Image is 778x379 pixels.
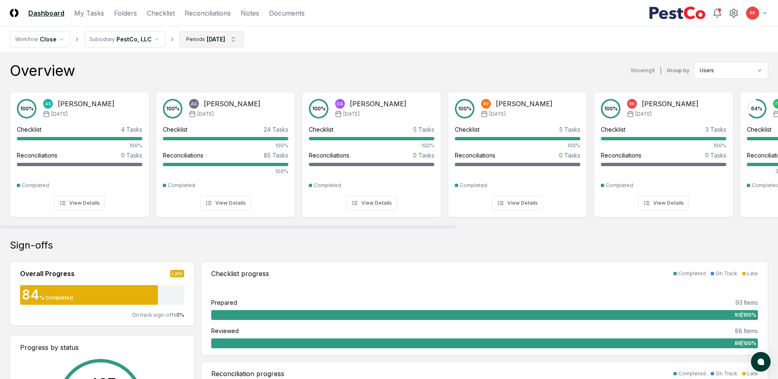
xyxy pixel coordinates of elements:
div: 5 Tasks [413,125,434,134]
div: [DATE] [207,35,225,43]
span: AS [45,101,51,107]
div: Completed [22,182,49,189]
button: Periods[DATE] [179,31,244,48]
button: atlas-launcher [751,352,771,372]
div: Reconciliation progress [211,369,284,379]
div: 24 Tasks [264,125,288,134]
div: 100% [601,142,726,149]
span: On track sign-offs [132,312,176,318]
div: Prepared [211,298,237,307]
button: View Details [346,196,397,210]
span: AG [191,101,197,107]
div: 0 Tasks [559,151,580,160]
a: Checklist [147,8,175,18]
span: RV [483,101,489,107]
a: Reconciliations [185,8,231,18]
button: View Details [638,196,689,210]
div: 88 Items [735,326,758,335]
div: 0 Tasks [413,151,434,160]
div: Completed [460,182,487,189]
div: Completed [168,182,195,189]
span: 0 % [176,312,184,318]
button: View Details [492,196,543,210]
div: 0 Tasks [121,151,142,160]
button: View Details [200,196,251,210]
div: Late [170,270,184,277]
a: Checklist progressCompletedOn TrackLatePrepared93 Items93|100%Reviewed88 Items88|100% [201,262,768,355]
div: Sign-offs [10,239,768,252]
span: DA [337,101,343,107]
div: On Track [716,270,737,277]
div: Checklist [455,125,479,134]
div: [PERSON_NAME] [642,99,698,109]
div: 0 Tasks [705,151,726,160]
div: Checklist [747,125,771,134]
a: 100%RV[PERSON_NAME][DATE]Checklist5 Tasks100%Reconciliations0 TasksCompletedView Details [448,85,587,217]
div: 100% [455,142,580,149]
div: [PERSON_NAME] [58,99,114,109]
button: View Details [54,196,105,210]
a: My Tasks [74,8,104,18]
div: Late [747,270,758,277]
span: 93 | 100 % [735,311,756,319]
div: Reconciliations [601,151,641,160]
div: 100% [309,142,434,149]
div: 93 Items [735,298,758,307]
div: 84 [20,288,39,301]
div: Completed [678,270,706,277]
nav: breadcrumb [10,31,244,48]
div: Completed [678,370,706,377]
div: Reconciliations [17,151,57,160]
a: 100%RK[PERSON_NAME][DATE]Checklist3 Tasks100%Reconciliations0 TasksCompletedView Details [594,85,733,217]
div: Showing 9 [631,67,655,74]
span: RK [629,101,635,107]
div: Checklist progress [211,269,269,279]
div: Overall Progress [20,269,75,279]
div: [PERSON_NAME] [496,99,552,109]
div: % Completed [39,294,73,301]
div: 100% [17,142,142,149]
div: Subsidiary [89,36,115,43]
div: Reconciliations [163,151,203,160]
div: Workflow [15,36,38,43]
span: [DATE] [635,110,652,118]
div: 5 Tasks [559,125,580,134]
div: | [660,66,662,75]
div: 100% [163,168,288,175]
div: Checklist [163,125,187,134]
img: PestCo logo [649,7,706,20]
div: Reconciliations [455,151,495,160]
span: [DATE] [197,110,214,118]
div: On Track [716,370,737,377]
div: 3 Tasks [705,125,726,134]
div: 4 Tasks [121,125,142,134]
span: [DATE] [343,110,360,118]
a: Notes [241,8,259,18]
div: Checklist [601,125,625,134]
div: Reconciliations [309,151,349,160]
div: 100% [163,142,288,149]
a: Documents [269,8,305,18]
div: [PERSON_NAME] [204,99,260,109]
div: Progress by status [20,342,184,352]
div: Completed [314,182,341,189]
span: [DATE] [489,110,506,118]
div: Periods [186,36,205,43]
span: 88 | 100 % [735,340,756,347]
a: 100%AG[PERSON_NAME][DATE]Checklist24 Tasks100%Reconciliations85 Tasks100%CompletedView Details [156,85,295,217]
div: 85 Tasks [264,151,288,160]
div: Checklist [309,125,333,134]
span: RK [750,10,755,16]
span: [DATE] [51,110,68,118]
a: Dashboard [28,8,64,18]
a: Folders [114,8,137,18]
img: Logo [10,9,18,17]
label: Group by [667,68,689,73]
a: 100%DA[PERSON_NAME][DATE]Checklist5 Tasks100%Reconciliations0 TasksCompletedView Details [302,85,441,217]
button: RK [745,6,760,21]
div: [PERSON_NAME] [350,99,406,109]
div: Checklist [17,125,41,134]
div: Reviewed [211,326,239,335]
div: Overview [10,62,75,79]
a: 100%AS[PERSON_NAME][DATE]Checklist4 Tasks100%Reconciliations0 TasksCompletedView Details [10,85,149,217]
